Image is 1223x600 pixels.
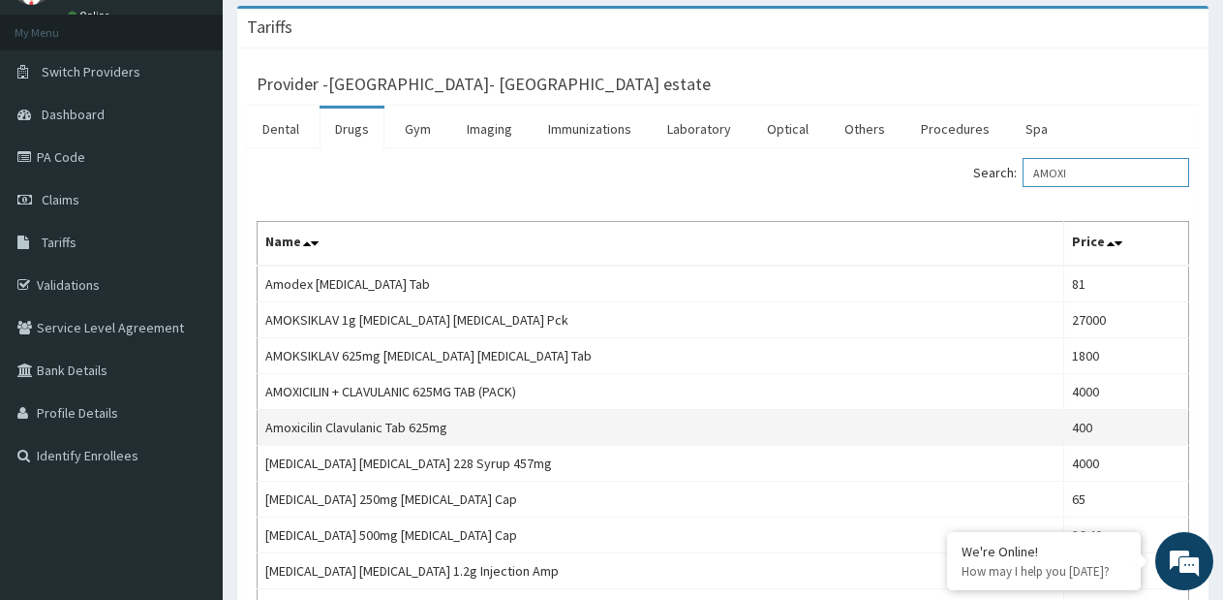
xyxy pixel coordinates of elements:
[36,97,78,145] img: d_794563401_company_1708531726252_794563401
[258,482,1064,518] td: [MEDICAL_DATA] 250mg [MEDICAL_DATA] Cap
[1064,446,1189,482] td: 4000
[962,543,1126,560] div: We're Online!
[247,109,315,149] a: Dental
[258,266,1064,302] td: Amodex [MEDICAL_DATA] Tab
[1064,266,1189,302] td: 81
[905,109,1005,149] a: Procedures
[42,63,140,80] span: Switch Providers
[1010,109,1063,149] a: Spa
[68,9,114,22] a: Online
[101,109,325,134] div: Chat with us now
[451,109,528,149] a: Imaging
[533,109,647,149] a: Immunizations
[962,563,1126,580] p: How may I help you today?
[10,396,369,464] textarea: Type your message and hit 'Enter'
[1023,158,1189,187] input: Search:
[1064,482,1189,518] td: 65
[258,302,1064,338] td: AMOKSIKLAV 1g [MEDICAL_DATA] [MEDICAL_DATA] Pck
[42,106,105,123] span: Dashboard
[258,553,1064,589] td: [MEDICAL_DATA] [MEDICAL_DATA] 1.2g Injection Amp
[42,191,79,208] span: Claims
[258,338,1064,374] td: AMOKSIKLAV 625mg [MEDICAL_DATA] [MEDICAL_DATA] Tab
[1064,302,1189,338] td: 27000
[257,76,711,93] h3: Provider - [GEOGRAPHIC_DATA]- [GEOGRAPHIC_DATA] estate
[258,410,1064,446] td: Amoxicilin Clavulanic Tab 625mg
[258,446,1064,482] td: [MEDICAL_DATA] [MEDICAL_DATA] 228 Syrup 457mg
[258,222,1064,267] th: Name
[318,10,364,56] div: Minimize live chat window
[320,109,384,149] a: Drugs
[1064,338,1189,374] td: 1800
[42,234,76,251] span: Tariffs
[829,109,901,149] a: Others
[1064,410,1189,446] td: 400
[1064,518,1189,553] td: 86.40
[258,518,1064,553] td: [MEDICAL_DATA] 500mg [MEDICAL_DATA] Cap
[652,109,747,149] a: Laboratory
[751,109,824,149] a: Optical
[1064,374,1189,410] td: 4000
[247,18,292,36] h3: Tariffs
[258,374,1064,410] td: AMOXICILIN + CLAVULANIC 625MG TAB (PACK)
[112,177,267,373] span: We're online!
[973,158,1189,187] label: Search:
[1064,222,1189,267] th: Price
[389,109,446,149] a: Gym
